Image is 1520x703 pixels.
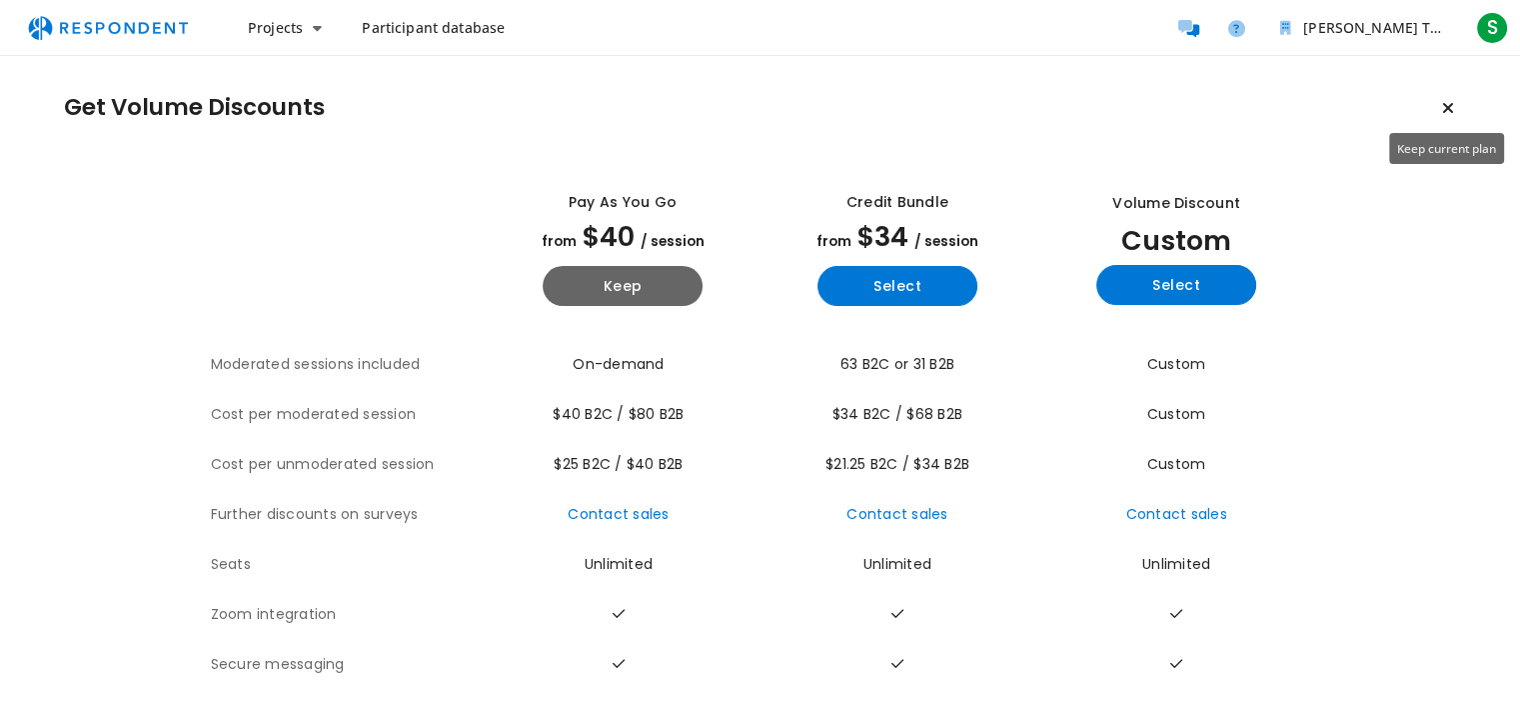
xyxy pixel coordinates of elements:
button: Keep current yearly payg plan [543,266,703,306]
span: On-demand [573,354,664,374]
img: respondent-logo.png [16,9,200,47]
span: $34 B2C / $68 B2B [832,404,962,424]
span: Projects [248,18,303,37]
span: [PERSON_NAME] Team [1303,18,1460,37]
span: Unlimited [1142,554,1210,574]
span: $34 [857,218,908,255]
span: Participant database [362,18,505,37]
div: Credit Bundle [846,192,948,213]
div: Pay as you go [569,192,677,213]
button: Zimal Aziz Team [1264,10,1464,46]
span: / session [641,232,705,251]
a: Contact sales [846,504,947,524]
button: Select yearly basic plan [817,266,977,306]
th: Zoom integration [211,590,486,640]
span: S [1476,12,1508,44]
h1: Get Volume Discounts [64,94,325,122]
span: Unlimited [863,554,931,574]
span: $21.25 B2C / $34 B2B [825,454,969,474]
a: Help and support [1216,8,1256,48]
div: Volume Discount [1112,193,1240,214]
th: Seats [211,540,486,590]
button: Keep current plan [1428,88,1468,128]
span: 63 B2C or 31 B2B [840,354,954,374]
span: from [816,232,851,251]
th: Further discounts on surveys [211,490,486,540]
button: S [1472,10,1512,46]
th: Secure messaging [211,640,486,690]
span: Custom [1147,454,1206,474]
span: Custom [1147,404,1206,424]
span: Keep current plan [1397,140,1496,156]
span: Custom [1147,354,1206,374]
button: Projects [232,10,338,46]
span: from [542,232,577,251]
span: / session [914,232,978,251]
a: Participant database [346,10,521,46]
a: Contact sales [1125,504,1226,524]
span: Custom [1121,222,1231,259]
span: $25 B2C / $40 B2B [554,454,683,474]
th: Moderated sessions included [211,340,486,390]
button: Select yearly custom_static plan [1096,265,1256,305]
span: $40 B2C / $80 B2B [553,404,684,424]
a: Message participants [1168,8,1208,48]
a: Contact sales [568,504,669,524]
th: Cost per moderated session [211,390,486,440]
span: $40 [583,218,635,255]
span: Unlimited [585,554,653,574]
th: Cost per unmoderated session [211,440,486,490]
